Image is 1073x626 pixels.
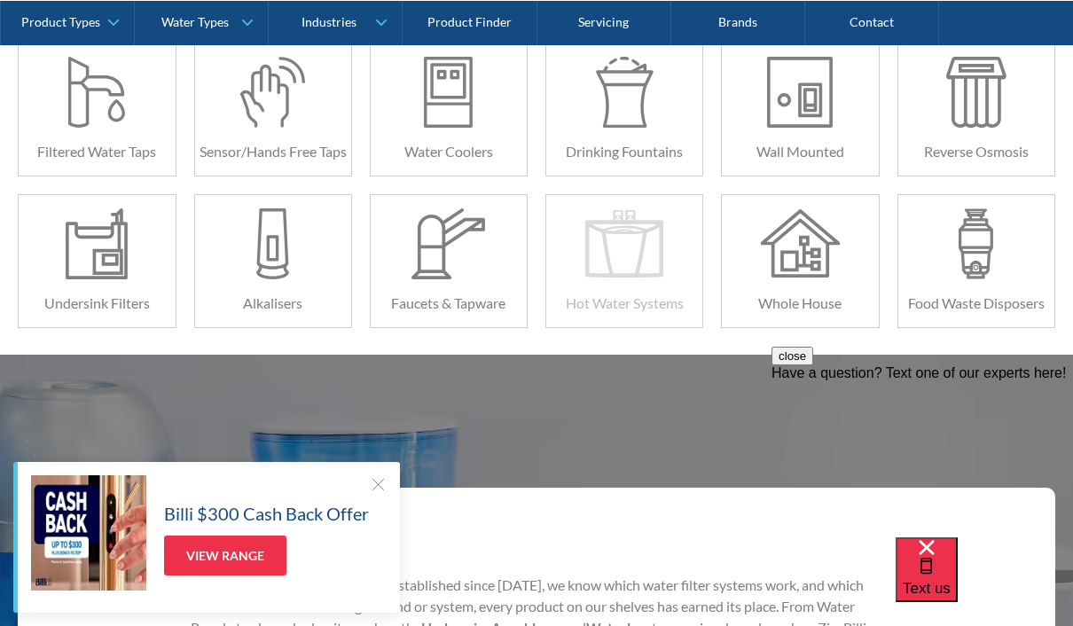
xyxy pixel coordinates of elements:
[898,141,1054,162] h6: Reverse Osmosis
[721,194,879,328] a: Whole House
[18,43,176,176] a: Filtered Water Taps
[19,293,175,314] h6: Undersink Filters
[722,141,878,162] h6: Wall Mounted
[898,293,1054,314] h6: Food Waste Disposers
[195,293,351,314] h6: Alkalisers
[722,293,878,314] h6: Whole House
[194,43,352,176] a: Sensor/Hands Free Taps
[371,293,527,314] h6: Faucets & Tapware
[897,194,1055,328] a: Food Waste Disposers
[194,194,352,328] a: Alkalisers
[370,194,528,328] a: Faucets & Tapware
[371,141,527,162] h6: Water Coolers
[19,141,175,162] h6: Filtered Water Taps
[21,14,100,29] div: Product Types
[721,43,879,176] a: Wall Mounted
[164,536,286,575] a: View Range
[896,537,1073,626] iframe: podium webchat widget bubble
[771,347,1073,559] iframe: podium webchat widget prompt
[191,523,882,566] h3: Quality
[546,293,702,314] h6: Hot Water Systems
[164,500,369,527] h5: Billi $300 Cash Back Offer
[370,43,528,176] a: Water Coolers
[897,43,1055,176] a: Reverse Osmosis
[195,141,351,162] h6: Sensor/Hands Free Taps
[31,475,146,591] img: Billi $300 Cash Back Offer
[545,194,703,328] a: Hot Water Systems
[302,14,356,29] div: Industries
[161,14,229,29] div: Water Types
[18,194,176,328] a: Undersink Filters
[545,43,703,176] a: Drinking Fountains
[546,141,702,162] h6: Drinking Fountains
